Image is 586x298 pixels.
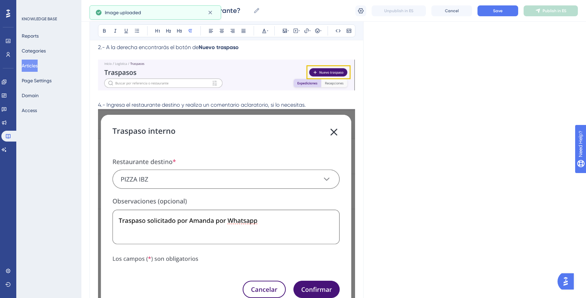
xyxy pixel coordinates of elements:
[445,8,459,14] span: Cancel
[22,104,37,116] button: Access
[105,8,141,17] span: Image uploaded
[22,16,57,22] div: KNOWLEDGE BASE
[477,5,518,16] button: Save
[22,74,52,87] button: Page Settings
[22,30,39,42] button: Reports
[98,102,306,108] span: 4.- Ingresa el restaurante destino y realiza un comentario aclaratorio, si lo necesitas.
[558,271,578,292] iframe: UserGuiding AI Assistant Launcher
[98,44,199,50] span: 2.- A la derecha encontrarás el botón de
[22,89,39,102] button: Domain
[543,8,566,14] span: Publish in ES
[199,44,239,50] strong: Nuevo traspaso
[372,5,426,16] button: Unpublish in ES
[22,45,46,57] button: Categories
[22,60,38,72] button: Articles
[493,8,503,14] span: Save
[524,5,578,16] button: Publish in ES
[384,8,413,14] span: Unpublish in ES
[431,5,472,16] button: Cancel
[16,2,42,10] span: Need Help?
